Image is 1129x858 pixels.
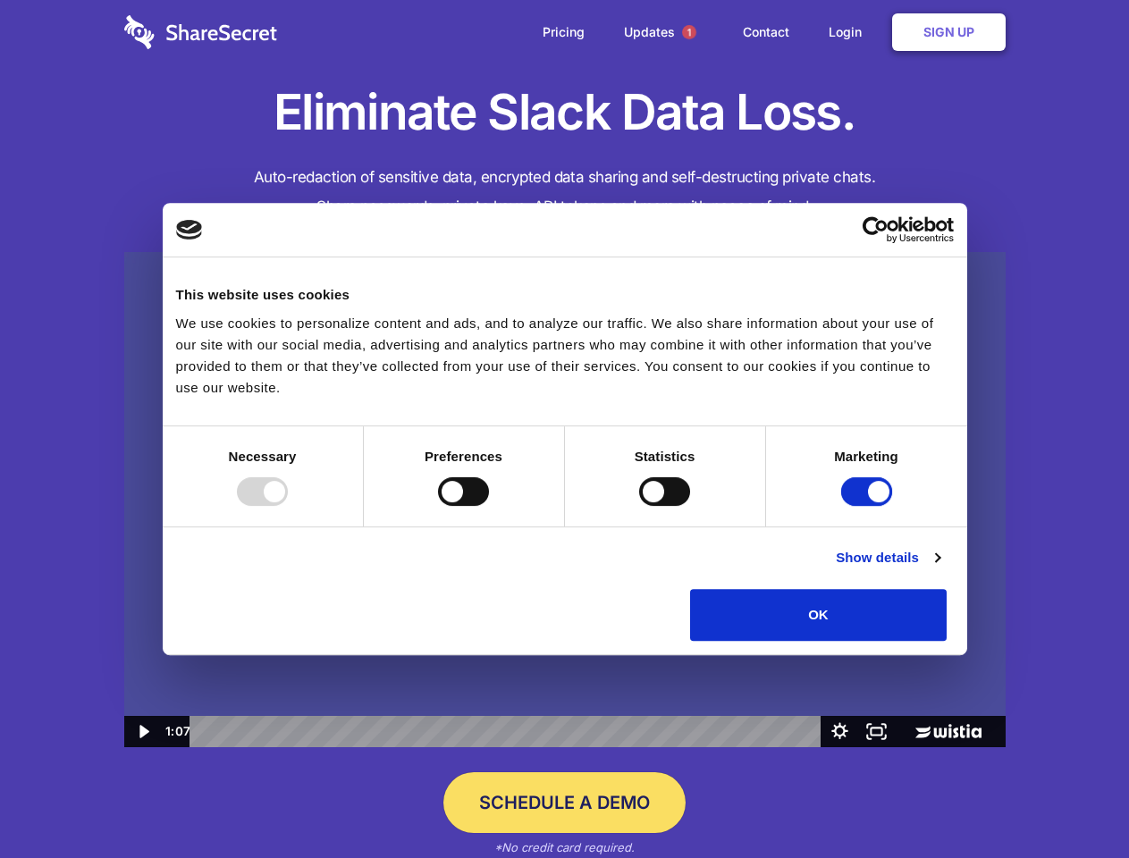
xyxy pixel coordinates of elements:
[821,716,858,747] button: Show settings menu
[797,216,954,243] a: Usercentrics Cookiebot - opens in a new window
[834,449,898,464] strong: Marketing
[858,716,895,747] button: Fullscreen
[176,284,954,306] div: This website uses cookies
[124,163,1006,222] h4: Auto-redaction of sensitive data, encrypted data sharing and self-destructing private chats. Shar...
[725,4,807,60] a: Contact
[682,25,696,39] span: 1
[892,13,1006,51] a: Sign Up
[443,772,686,833] a: Schedule a Demo
[124,80,1006,145] h1: Eliminate Slack Data Loss.
[124,716,161,747] button: Play Video
[895,716,1005,747] a: Wistia Logo -- Learn More
[124,252,1006,748] img: Sharesecret
[176,313,954,399] div: We use cookies to personalize content and ads, and to analyze our traffic. We also share informat...
[690,589,947,641] button: OK
[635,449,695,464] strong: Statistics
[425,449,502,464] strong: Preferences
[176,220,203,240] img: logo
[229,449,297,464] strong: Necessary
[124,15,277,49] img: logo-wordmark-white-trans-d4663122ce5f474addd5e946df7df03e33cb6a1c49d2221995e7729f52c070b2.svg
[811,4,889,60] a: Login
[1040,769,1108,837] iframe: Drift Widget Chat Controller
[836,547,939,568] a: Show details
[525,4,602,60] a: Pricing
[204,716,813,747] div: Playbar
[494,840,635,854] em: *No credit card required.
